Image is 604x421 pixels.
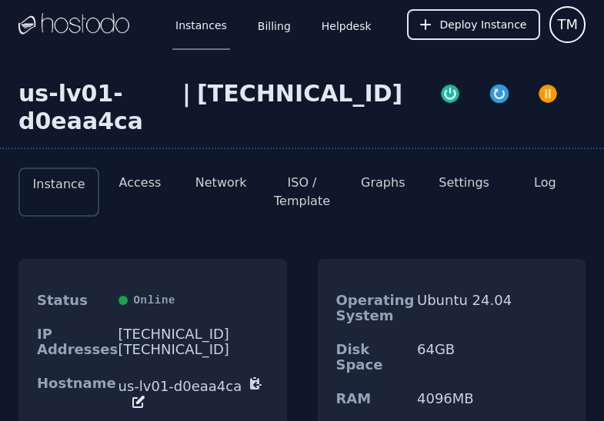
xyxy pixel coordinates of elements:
img: Power On [439,83,461,104]
dd: us-lv01-d0eaa4ca [118,376,269,413]
dt: Operating System [336,293,405,323]
button: Settings [439,174,489,192]
dt: Hostname [37,376,106,413]
dd: 4096 MB [417,391,567,406]
button: Restart [470,80,519,111]
div: | [176,80,197,135]
button: Access [119,174,162,192]
span: Deploy Instance [439,17,526,32]
img: Logo [18,13,129,36]
button: User menu [549,6,586,43]
button: Power Off [519,80,567,111]
dd: Ubuntu 24.04 [417,293,567,323]
div: [TECHNICAL_ID] [118,327,269,342]
button: Log [534,174,556,192]
dt: RAM [336,391,405,406]
button: Power On [421,80,469,111]
img: Power Off [537,83,559,104]
div: [TECHNICAL_ID] [197,80,402,135]
div: us-lv01-d0eaa4ca [18,80,176,135]
dd: 64 GB [417,342,567,373]
button: ISO / Template [274,174,330,210]
img: Restart [489,83,510,104]
button: Deploy Instance [407,9,540,40]
dt: Disk Space [336,342,405,373]
div: Online [118,293,269,308]
dt: Status [37,293,106,308]
button: Instance [33,175,85,194]
div: [TECHNICAL_ID] [118,342,269,357]
span: TM [557,14,578,35]
button: Network [195,174,247,192]
button: Graphs [361,174,405,192]
dt: IP Addresses [37,327,106,357]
